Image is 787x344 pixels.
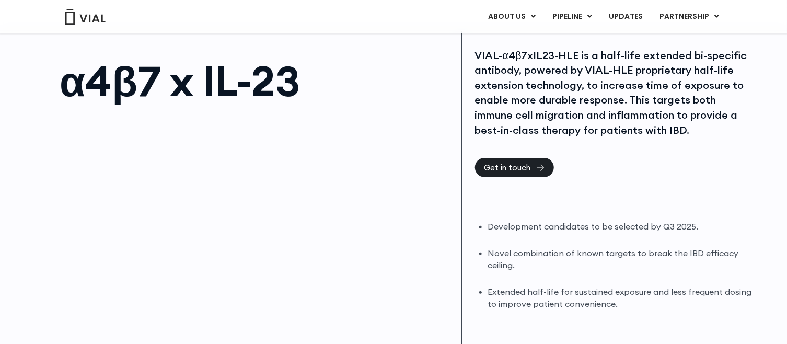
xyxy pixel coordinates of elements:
[64,9,106,25] img: Vial Logo
[480,8,543,26] a: ABOUT USMenu Toggle
[488,221,754,233] li: Development candidates to be selected by Q3 2025.
[475,158,554,177] a: Get in touch
[488,286,754,310] li: Extended half-life for sustained exposure and less frequent dosing to improve patient convenience.
[475,48,754,138] div: VIAL-α4β7xIL23-HLE is a half-life extended bi-specific antibody, powered by VIAL-HLE proprietary ...
[544,8,600,26] a: PIPELINEMenu Toggle
[600,8,651,26] a: UPDATES
[651,8,727,26] a: PARTNERSHIPMenu Toggle
[484,164,531,171] span: Get in touch
[488,247,754,271] li: Novel combination of known targets to break the IBD efficacy ceiling.
[60,60,451,102] h1: α4β7 x IL-23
